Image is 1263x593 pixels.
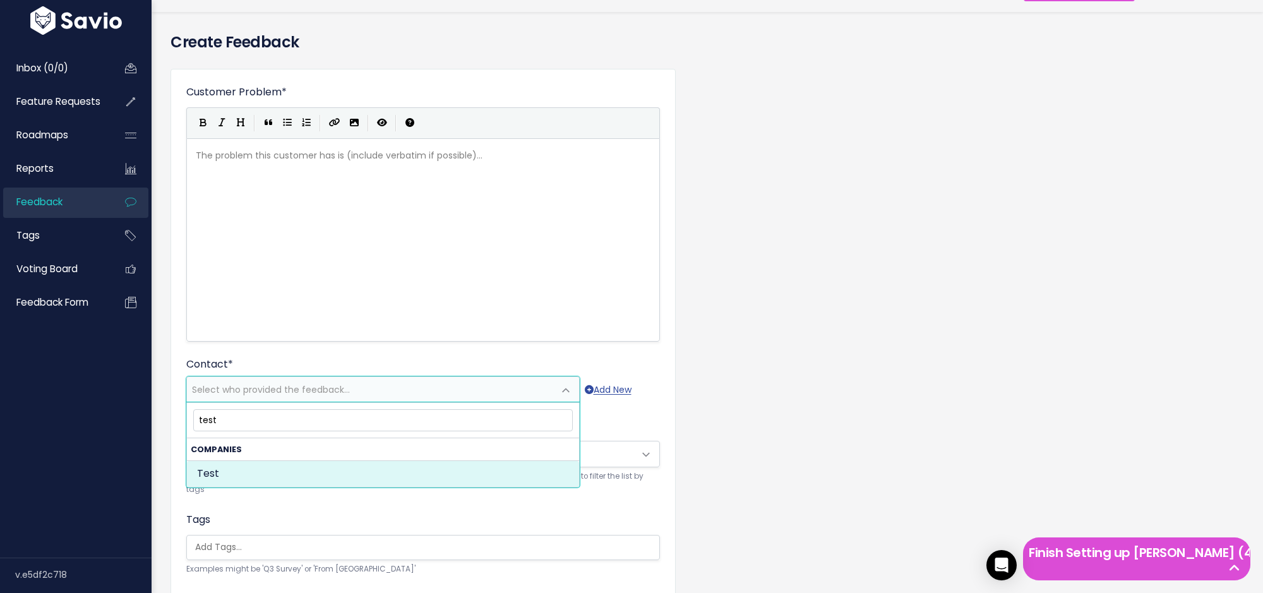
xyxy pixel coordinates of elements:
[197,466,219,481] span: Test
[986,550,1017,580] div: Open Intercom Messenger
[368,115,369,131] i: |
[15,558,152,591] div: v.e5df2c718
[254,115,255,131] i: |
[373,114,392,133] button: Toggle Preview
[259,114,278,133] button: Quote
[16,262,78,275] span: Voting Board
[16,95,100,108] span: Feature Requests
[297,114,316,133] button: Numbered List
[3,221,105,250] a: Tags
[186,85,287,100] label: Customer Problem
[320,115,321,131] i: |
[3,288,105,317] a: Feedback form
[186,512,210,527] label: Tags
[3,188,105,217] a: Feedback
[190,541,663,554] input: Add Tags...
[325,114,345,133] button: Create Link
[231,114,250,133] button: Heading
[191,444,242,455] span: Companies
[16,128,68,141] span: Roadmaps
[16,296,88,309] span: Feedback form
[193,114,212,133] button: Bold
[187,438,579,487] li: Companies
[585,382,631,398] a: Add New
[400,114,419,133] button: Markdown Guide
[16,229,40,242] span: Tags
[3,54,105,83] a: Inbox (0/0)
[27,6,125,35] img: logo-white.9d6f32f41409.svg
[3,154,105,183] a: Reports
[345,114,364,133] button: Import an image
[16,61,68,75] span: Inbox (0/0)
[3,87,105,116] a: Feature Requests
[16,195,63,208] span: Feedback
[186,563,660,576] small: Examples might be 'Q3 Survey' or 'From [GEOGRAPHIC_DATA]'
[212,114,231,133] button: Italic
[1029,543,1245,562] h5: Finish Setting up [PERSON_NAME] (4 left)
[171,31,1244,54] h4: Create Feedback
[395,115,397,131] i: |
[278,114,297,133] button: Generic List
[16,162,54,175] span: Reports
[192,383,350,396] span: Select who provided the feedback...
[3,121,105,150] a: Roadmaps
[3,255,105,284] a: Voting Board
[186,357,233,372] label: Contact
